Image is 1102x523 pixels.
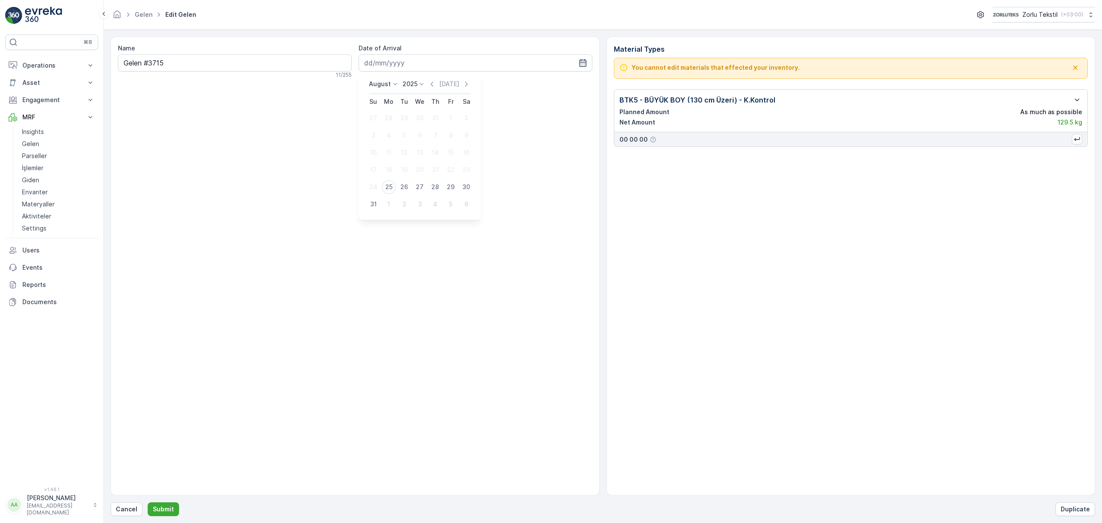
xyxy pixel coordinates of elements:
[164,10,198,19] span: Edit Gelen
[22,176,39,184] p: Giden
[22,263,95,272] p: Events
[336,72,352,78] p: 11 / 255
[650,136,656,143] div: Help Tooltip Icon
[22,188,48,196] p: Envanter
[444,111,458,125] div: 1
[1022,10,1058,19] p: Zorlu Tekstil
[22,96,81,104] p: Engagement
[413,197,427,211] div: 3
[25,7,62,24] img: logo_light-DOdMpM7g.png
[19,174,98,186] a: Giden
[428,111,442,125] div: 31
[614,44,1088,54] p: Material Types
[413,111,427,125] div: 30
[382,111,396,125] div: 28
[5,7,22,24] img: logo
[427,94,443,109] th: Thursday
[19,150,98,162] a: Parseller
[22,246,95,255] p: Users
[27,494,89,502] p: [PERSON_NAME]
[397,111,411,125] div: 29
[84,39,92,46] p: ⌘B
[148,502,179,516] button: Submit
[19,186,98,198] a: Envanter
[19,222,98,234] a: Settings
[1061,11,1083,18] p: ( +03:00 )
[22,152,47,160] p: Parseller
[459,197,473,211] div: 6
[5,494,98,516] button: AA[PERSON_NAME][EMAIL_ADDRESS][DOMAIN_NAME]
[7,498,21,512] div: AA
[22,164,43,172] p: İşlemler
[359,54,592,72] input: dd/mm/yyyy
[1020,108,1082,116] p: As much as possible
[5,487,98,492] span: v 1.48.1
[412,94,427,109] th: Wednesday
[22,113,81,121] p: MRF
[397,163,411,177] div: 19
[365,94,381,109] th: Sunday
[993,7,1095,22] button: Zorlu Tekstil(+03:00)
[631,63,800,72] span: You cannot edit materials that effected your inventory.
[993,10,1019,19] img: 6-1-9-3_wQBzyll.png
[19,162,98,174] a: İşlemler
[413,146,427,159] div: 13
[111,502,142,516] button: Cancel
[22,224,46,233] p: Settings
[369,80,391,88] p: August
[397,146,411,159] div: 12
[619,135,648,144] p: 00 00 00
[5,74,98,91] button: Asset
[459,180,473,194] div: 30
[413,180,427,194] div: 27
[366,163,380,177] div: 17
[1058,118,1082,127] p: 129.5 kg
[619,118,655,127] p: Net Amount
[27,502,89,516] p: [EMAIL_ADDRESS][DOMAIN_NAME]
[366,197,380,211] div: 31
[428,180,442,194] div: 28
[439,80,459,88] p: [DATE]
[19,126,98,138] a: Insights
[22,298,95,306] p: Documents
[443,94,458,109] th: Friday
[428,128,442,142] div: 7
[1061,505,1090,514] p: Duplicate
[5,242,98,259] a: Users
[382,180,396,194] div: 25
[5,276,98,293] a: Reports
[413,128,427,142] div: 6
[22,128,44,136] p: Insights
[22,61,81,70] p: Operations
[459,111,473,125] div: 2
[444,146,458,159] div: 15
[619,95,775,105] p: BTK5 - BÜYÜK BOY (130 cm Üzeri) - K.Kontrol
[19,198,98,210] a: Materyaller
[428,163,442,177] div: 21
[22,78,81,87] p: Asset
[366,180,380,194] div: 24
[22,200,55,209] p: Materyaller
[619,108,669,116] p: Planned Amount
[153,505,174,514] p: Submit
[5,109,98,126] button: MRF
[118,44,135,52] label: Name
[5,293,98,311] a: Documents
[444,163,458,177] div: 22
[428,197,442,211] div: 4
[444,180,458,194] div: 29
[382,146,396,159] div: 11
[397,197,411,211] div: 2
[359,44,402,52] label: Date of Arrival
[428,146,442,159] div: 14
[19,210,98,222] a: Aktiviteler
[397,128,411,142] div: 5
[5,57,98,74] button: Operations
[382,163,396,177] div: 18
[112,13,122,20] a: Homepage
[1056,502,1095,516] button: Duplicate
[381,94,396,109] th: Monday
[366,146,380,159] div: 10
[459,128,473,142] div: 9
[382,128,396,142] div: 4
